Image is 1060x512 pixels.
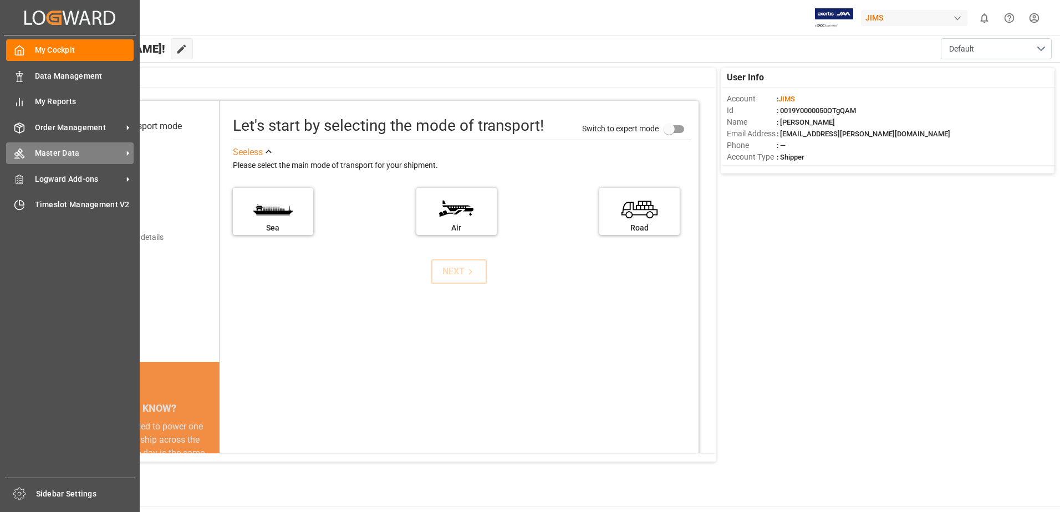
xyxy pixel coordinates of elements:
span: Master Data [35,147,123,159]
div: Air [422,222,491,234]
a: My Cockpit [6,39,134,61]
span: : Shipper [777,153,804,161]
a: Timeslot Management V2 [6,194,134,216]
div: Sea [238,222,308,234]
span: Default [949,43,974,55]
div: See less [233,146,263,159]
span: : 0019Y0000050OTgQAM [777,106,856,115]
button: show 0 new notifications [972,6,997,30]
span: JIMS [778,95,795,103]
div: Road [605,222,674,234]
div: JIMS [861,10,967,26]
span: : [777,95,795,103]
span: Account [727,93,777,105]
img: Exertis%20JAM%20-%20Email%20Logo.jpg_1722504956.jpg [815,8,853,28]
span: Email Address [727,128,777,140]
div: Let's start by selecting the mode of transport! [233,114,544,137]
span: My Reports [35,96,134,107]
span: Order Management [35,122,123,134]
div: NEXT [442,265,476,278]
span: Account Type [727,151,777,163]
div: Please select the main mode of transport for your shipment. [233,159,691,172]
span: Timeslot Management V2 [35,199,134,211]
button: Help Center [997,6,1022,30]
a: Data Management [6,65,134,86]
span: Sidebar Settings [36,488,135,500]
span: : [PERSON_NAME] [777,118,835,126]
span: Phone [727,140,777,151]
span: Id [727,105,777,116]
span: My Cockpit [35,44,134,56]
button: open menu [941,38,1052,59]
span: User Info [727,71,764,84]
button: NEXT [431,259,487,284]
span: Switch to expert mode [582,124,659,132]
span: Logward Add-ons [35,173,123,185]
button: JIMS [861,7,972,28]
div: Add shipping details [94,232,164,243]
span: Hello [PERSON_NAME]! [46,38,165,59]
span: Data Management [35,70,134,82]
span: : [EMAIL_ADDRESS][PERSON_NAME][DOMAIN_NAME] [777,130,950,138]
span: : — [777,141,786,150]
span: Name [727,116,777,128]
